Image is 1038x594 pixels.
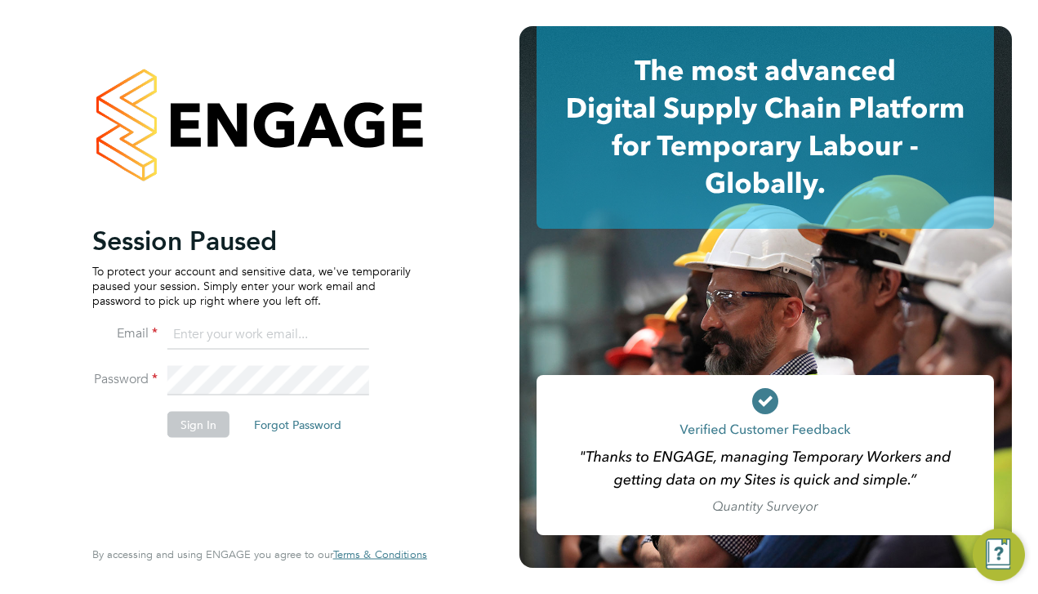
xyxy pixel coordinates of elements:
[92,370,158,387] label: Password
[92,263,411,308] p: To protect your account and sensitive data, we've temporarily paused your session. Simply enter y...
[167,411,229,437] button: Sign In
[92,324,158,342] label: Email
[333,548,427,561] a: Terms & Conditions
[92,547,427,561] span: By accessing and using ENGAGE you agree to our
[333,547,427,561] span: Terms & Conditions
[241,411,354,437] button: Forgot Password
[92,224,411,257] h2: Session Paused
[973,529,1025,581] button: Engage Resource Center
[167,320,369,350] input: Enter your work email...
